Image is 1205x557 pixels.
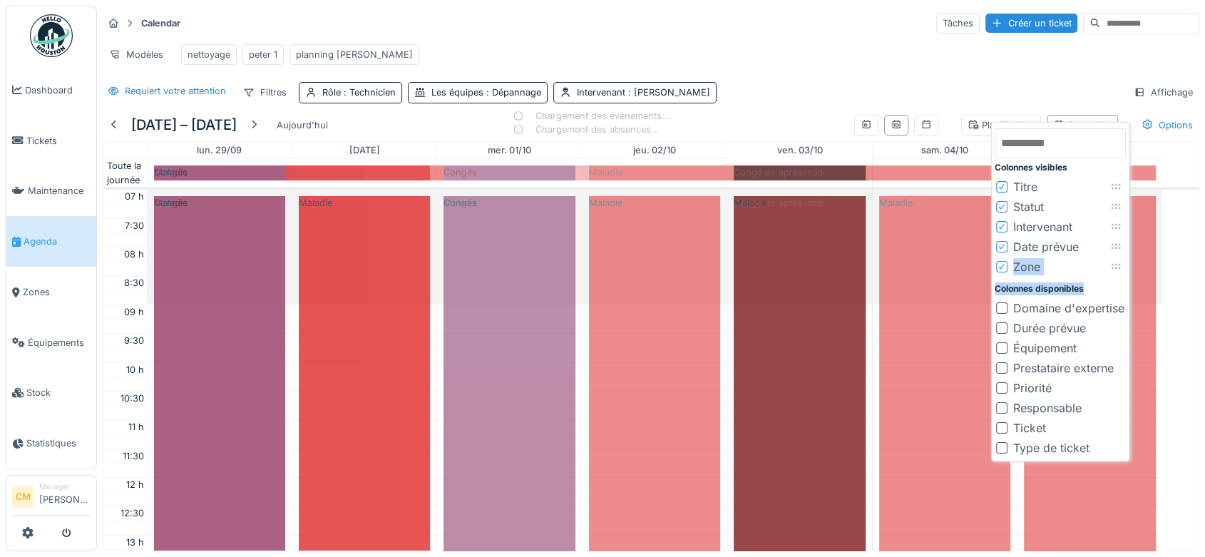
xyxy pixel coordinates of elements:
[918,142,971,158] a: 4 octobre 2025
[1135,115,1199,136] div: Options
[443,165,575,180] div: Congés
[118,506,147,520] div: 12:30
[154,165,431,180] div: Maladie
[1013,198,1044,215] div: Statut
[936,13,980,34] div: Tâches
[24,235,91,248] span: Agenda
[135,16,186,30] strong: Calendar
[483,87,541,98] span: : Dépannage
[630,142,679,158] a: 2 octobre 2025
[985,14,1077,33] div: Créer un ticket
[322,86,396,99] div: Rôle
[431,86,541,99] div: Les équipes
[26,386,91,399] span: Stock
[1013,379,1052,397] div: Priorité
[121,276,147,290] div: 8:30
[26,134,91,148] span: Tickets
[513,109,670,123] div: Chargement des événements…
[121,247,147,261] div: 08 h
[513,123,670,136] div: Chargement des absences…
[194,142,245,158] a: 29 septembre 2025
[577,86,710,99] div: Intervenant
[30,14,73,57] img: Badge_color-CXgf-gQk.svg
[296,48,413,61] div: planning [PERSON_NAME]
[347,142,383,158] a: 30 septembre 2025
[1013,419,1046,436] div: Ticket
[1013,258,1040,275] div: Zone
[28,184,91,198] span: Maintenance
[125,84,226,98] div: Requiert votre attention
[1013,238,1079,255] div: Date prévue
[26,436,91,450] span: Statistiques
[1013,339,1077,357] div: Équipement
[39,481,91,512] li: [PERSON_NAME]
[774,142,825,158] a: 3 octobre 2025
[1127,82,1199,103] div: Affichage
[995,177,1126,197] li: Titre
[25,83,91,97] span: Dashboard
[1013,359,1114,377] div: Prestataire externe
[123,363,147,377] div: 10 h
[122,219,147,232] div: 7:30
[995,282,1126,295] div: Colonnes disponibles
[1013,320,1086,337] div: Durée prévue
[1013,439,1089,456] div: Type de ticket
[12,486,34,508] li: CM
[1013,300,1124,317] div: Domaine d'expertise
[121,334,147,347] div: 9:30
[104,159,147,186] span: Toute la journée
[995,161,1126,174] div: Colonnes visibles
[995,237,1126,257] li: Date prévue
[1013,399,1082,417] div: Responsable
[485,142,534,158] a: 1 octobre 2025
[28,336,91,349] span: Équipements
[120,449,147,463] div: 11:30
[995,197,1126,217] li: Statut
[237,82,293,103] div: Filtres
[589,165,1156,180] div: Maladie
[118,392,147,405] div: 10:30
[271,116,334,135] div: Aujourd'hui
[123,536,147,549] div: 13 h
[249,48,277,61] div: peter 1
[1013,178,1037,195] div: Titre
[995,257,1126,277] li: Zone
[23,285,91,299] span: Zones
[734,165,865,180] div: Congé en après-midi
[1053,118,1112,132] div: Calendrier
[122,190,147,203] div: 07 h
[125,420,147,434] div: 11 h
[188,48,230,61] div: nettoyage
[131,116,237,133] h5: [DATE] – [DATE]
[39,481,91,492] div: Manager
[1013,218,1072,235] div: Intervenant
[103,44,170,65] div: Modèles
[121,305,147,319] div: 09 h
[995,217,1126,237] li: Intervenant
[625,87,710,98] span: : [PERSON_NAME]
[341,87,396,98] span: : Technicien
[968,118,1035,132] div: Planification
[123,478,147,491] div: 12 h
